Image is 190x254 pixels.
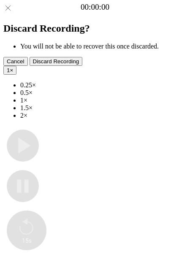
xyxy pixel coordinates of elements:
li: 1.5× [20,104,187,112]
h2: Discard Recording? [3,23,187,34]
li: 1× [20,97,187,104]
li: 0.25× [20,81,187,89]
li: You will not be able to recover this once discarded. [20,43,187,50]
li: 0.5× [20,89,187,97]
button: 1× [3,66,16,75]
button: Cancel [3,57,28,66]
span: 1 [7,67,10,73]
button: Discard Recording [30,57,83,66]
li: 2× [20,112,187,119]
a: 00:00:00 [81,3,109,12]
